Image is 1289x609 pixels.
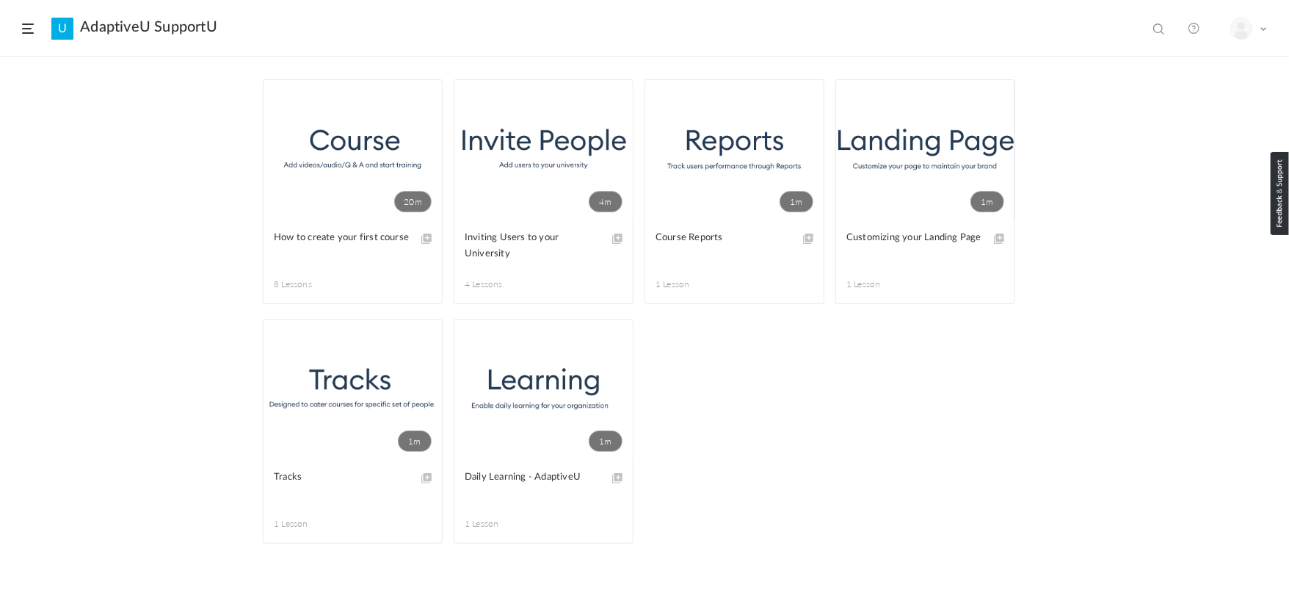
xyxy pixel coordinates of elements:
img: loop_feedback_btn.png [1271,152,1289,235]
span: 20m [394,191,432,212]
a: 1m [645,80,824,220]
a: Customizing your Landing Page [846,230,1004,263]
span: Inviting Users to your University [465,230,600,262]
a: U [51,18,73,40]
span: 1m [398,430,432,452]
img: user-image.png [1231,18,1252,39]
span: Customizing your Landing Page [846,230,982,246]
span: 1 Lesson [846,278,926,291]
a: Inviting Users to your University [465,230,622,263]
span: Tracks [274,469,410,486]
a: 20m [264,80,442,220]
span: 8 Lessons [274,278,353,291]
a: 4m [454,80,633,220]
span: 1 Lesson [465,517,544,530]
span: 1 Lesson [656,278,735,291]
span: How to create your first course [274,230,410,246]
a: Course Reports [656,230,813,263]
span: 1 Lesson [274,517,353,530]
span: 1m [970,191,1004,212]
a: How to create your first course [274,230,432,263]
a: 1m [264,320,442,459]
span: 4m [589,191,622,212]
a: Daily Learning - AdaptiveU [465,469,622,502]
a: 1m [836,80,1014,220]
a: 1m [454,320,633,459]
a: AdaptiveU SupportU [80,18,217,36]
span: 4 Lessons [465,278,544,291]
span: 1m [589,430,622,452]
span: 1m [780,191,813,212]
span: Daily Learning - AdaptiveU [465,469,600,486]
span: Course Reports [656,230,791,246]
a: Tracks [274,469,432,502]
